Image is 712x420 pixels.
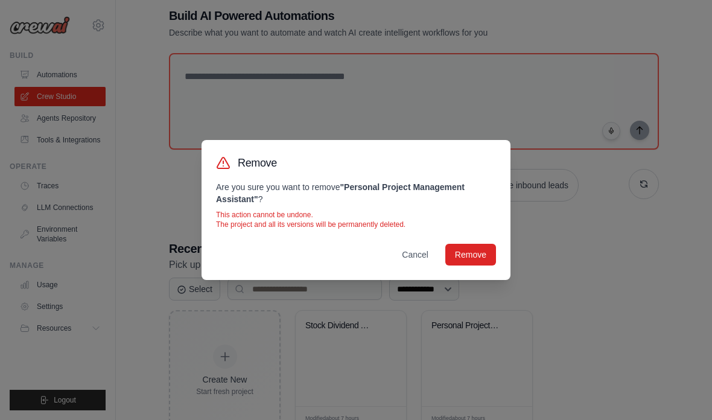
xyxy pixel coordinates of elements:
p: This action cannot be undone. [216,210,496,220]
button: Cancel [392,244,438,266]
p: The project and all its versions will be permanently deleted. [216,220,496,229]
button: Remove [445,244,496,266]
p: Are you sure you want to remove ? [216,181,496,205]
h3: Remove [238,154,277,171]
strong: " Personal Project Management Assistant " [216,182,465,204]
